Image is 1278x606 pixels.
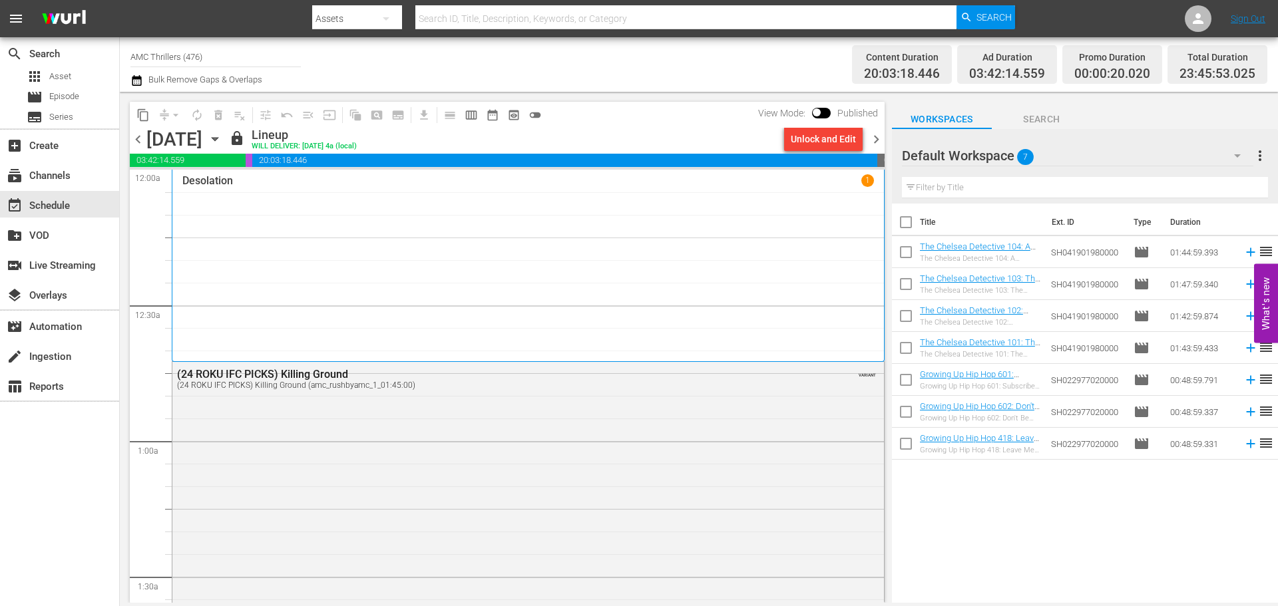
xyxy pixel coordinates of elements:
span: calendar_view_week_outlined [465,108,478,122]
a: The Chelsea Detective 101: The Wages of Sin (The Chelsea Detective 101: The Wages of Sin (amc_net... [920,337,1040,397]
th: Type [1126,204,1162,241]
span: chevron_right [868,131,885,148]
span: add_box [7,138,23,154]
span: Episode [1134,308,1150,324]
svg: Add to Schedule [1243,341,1258,355]
span: more_vert [1252,148,1268,164]
span: Update Metadata from Key Asset [319,104,340,126]
span: Series [49,110,73,124]
td: SH041901980000 [1046,236,1128,268]
span: View Mode: [751,108,812,118]
span: Customize Events [250,102,276,128]
span: subscriptions [7,168,23,184]
div: The Chelsea Detective 104: A Chelsea Education [920,254,1040,263]
span: 00:00:20.020 [246,154,252,167]
td: 00:48:59.337 [1165,396,1238,428]
svg: Add to Schedule [1243,277,1258,291]
span: Remove Gaps & Overlaps [154,104,186,126]
span: Episode [1134,276,1150,292]
span: Episode [49,90,79,103]
span: subtitles [27,109,43,125]
span: 7 [1017,143,1034,171]
span: Reports [7,379,23,394]
div: Promo Duration [1074,48,1150,67]
td: SH022977020000 [1046,396,1128,428]
span: Select an event to delete [208,104,229,126]
div: [DATE] [146,128,202,150]
span: Live Streaming [7,257,23,273]
div: WILL DELIVER: [DATE] 4a (local) [252,142,357,151]
div: Total Duration [1179,48,1255,67]
td: 01:44:59.393 [1165,236,1238,268]
a: The Chelsea Detective 102: [PERSON_NAME] (The Chelsea Detective 102: [PERSON_NAME] (amc_networks_... [920,305,1040,355]
span: create_new_folder [7,227,23,243]
a: The Chelsea Detective 104: A Chelsea Education (The Chelsea Detective 104: A Chelsea Education (a... [920,241,1039,301]
span: reorder [1258,339,1274,355]
span: 20:03:18.446 [252,154,877,167]
div: The Chelsea Detective 102: [PERSON_NAME] [920,318,1040,327]
span: Asset [27,69,43,84]
span: Day Calendar View [435,102,461,128]
span: reorder [1258,435,1274,451]
span: Fill episodes with ad slates [298,104,319,126]
span: Workspaces [892,111,992,128]
div: Growing Up Hip Hop 601: Subscribe or Step Aside [920,382,1040,390]
span: date_range_outlined [486,108,499,122]
th: Title [920,204,1044,241]
div: Growing Up Hip Hop 602: Don't Be Salty [920,414,1040,422]
button: more_vert [1252,140,1268,172]
svg: Add to Schedule [1243,404,1258,419]
div: Content Duration [864,48,940,67]
span: toggle_off [529,108,542,122]
span: reorder [1258,371,1274,387]
div: Unlock and Edit [791,127,856,151]
span: 03:42:14.559 [969,67,1045,82]
span: Bulk Remove Gaps & Overlaps [146,75,262,84]
img: ans4CAIJ8jUAAAAAAAAAAAAAAAAAAAAAAAAgQb4GAAAAAAAAAAAAAAAAAAAAAAAAJMjXAAAAAAAAAAAAAAAAAAAAAAAAgAT5G... [32,3,96,35]
div: Default Workspace [902,137,1253,174]
span: View Backup [503,104,525,126]
span: Week Calendar View [461,104,482,126]
td: 01:42:59.874 [1165,300,1238,332]
span: lock [229,130,245,146]
span: preview_outlined [507,108,521,122]
td: SH041901980000 [1046,332,1128,364]
span: Asset [49,70,71,83]
span: 24 hours Lineup View is OFF [525,104,546,126]
button: Unlock and Edit [784,127,863,151]
svg: Add to Schedule [1243,309,1258,323]
th: Duration [1162,204,1242,241]
td: SH041901980000 [1046,300,1128,332]
span: Automation [7,319,23,335]
button: Search [957,5,1015,29]
div: (24 ROKU IFC PICKS) Killing Ground (amc_rushbyamc_1_01:45:00) [177,380,807,390]
div: (24 ROKU IFC PICKS) Killing Ground [177,368,807,380]
span: menu [8,11,24,27]
span: Download as CSV [409,102,435,128]
span: Toggle to switch from Published to Draft view. [812,108,821,117]
span: Search [7,46,23,62]
span: Episode [27,89,43,105]
div: Growing Up Hip Hop 418: Leave Me Alone [920,446,1040,454]
span: Loop Content [186,104,208,126]
svg: Add to Schedule [1243,436,1258,451]
span: Episode [1134,340,1150,356]
span: Create Series Block [387,104,409,126]
span: Month Calendar View [482,104,503,126]
span: chevron_left [130,131,146,148]
td: SH022977020000 [1046,428,1128,460]
span: Published [831,108,885,118]
span: content_copy [136,108,150,122]
td: SH022977020000 [1046,364,1128,396]
svg: Add to Schedule [1243,245,1258,259]
div: The Chelsea Detective 103: The Gentle Giant [920,286,1040,295]
td: 00:48:59.331 [1165,428,1238,460]
a: Growing Up Hip Hop 602: Don't Be Salty (Growing Up Hip Hop 602: Don't Be Salty (VARIANT)) [920,401,1040,431]
a: Sign Out [1231,13,1265,24]
td: 00:48:59.791 [1165,364,1238,396]
div: The Chelsea Detective 101: The Wages of Sin [920,350,1040,359]
div: Lineup [252,128,357,142]
span: Refresh All Search Blocks [340,102,366,128]
span: 03:42:14.559 [130,154,246,167]
span: reorder [1258,403,1274,419]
